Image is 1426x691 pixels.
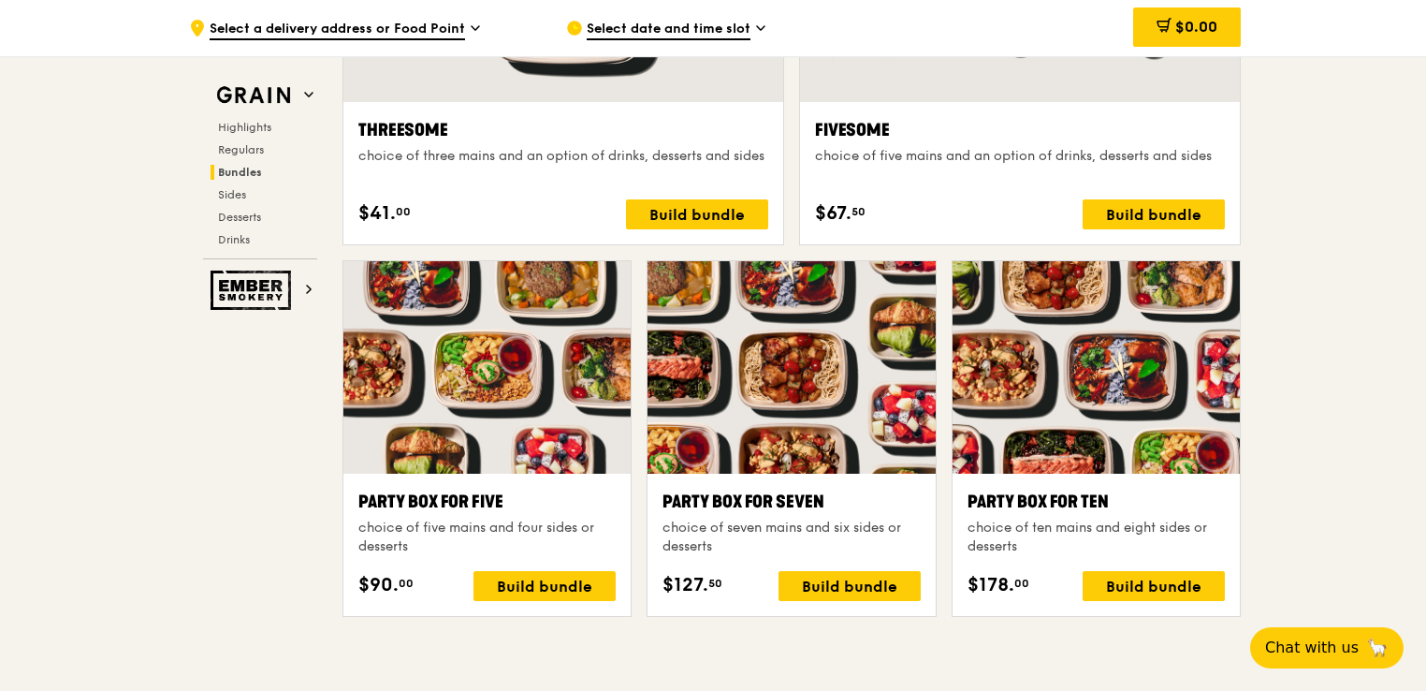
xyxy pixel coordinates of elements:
[587,20,750,40] span: Select date and time slot
[218,143,264,156] span: Regulars
[211,79,297,112] img: Grain web logo
[815,117,1225,143] div: Fivesome
[211,271,297,310] img: Ember Smokery web logo
[662,519,920,556] div: choice of seven mains and six sides or desserts
[968,571,1014,599] span: $178.
[1014,576,1029,591] span: 00
[662,571,708,599] span: $127.
[708,576,722,591] span: 50
[358,117,768,143] div: Threesome
[218,188,246,201] span: Sides
[968,489,1225,515] div: Party Box for Ten
[1083,199,1225,229] div: Build bundle
[358,489,616,515] div: Party Box for Five
[778,571,921,601] div: Build bundle
[1175,18,1217,36] span: $0.00
[1083,571,1225,601] div: Build bundle
[473,571,616,601] div: Build bundle
[399,576,414,591] span: 00
[210,20,465,40] span: Select a delivery address or Food Point
[218,121,271,134] span: Highlights
[1250,627,1404,669] button: Chat with us🦙
[358,519,616,556] div: choice of five mains and four sides or desserts
[358,199,396,228] span: $41.
[851,204,866,219] span: 50
[626,199,768,229] div: Build bundle
[815,147,1225,166] div: choice of five mains and an option of drinks, desserts and sides
[1366,637,1389,659] span: 🦙
[218,211,261,224] span: Desserts
[815,199,851,228] span: $67.
[358,147,768,166] div: choice of three mains and an option of drinks, desserts and sides
[662,489,920,515] div: Party Box for Seven
[358,571,399,599] span: $90.
[1265,637,1359,659] span: Chat with us
[218,233,250,246] span: Drinks
[968,519,1225,556] div: choice of ten mains and eight sides or desserts
[396,204,411,219] span: 00
[218,166,262,179] span: Bundles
